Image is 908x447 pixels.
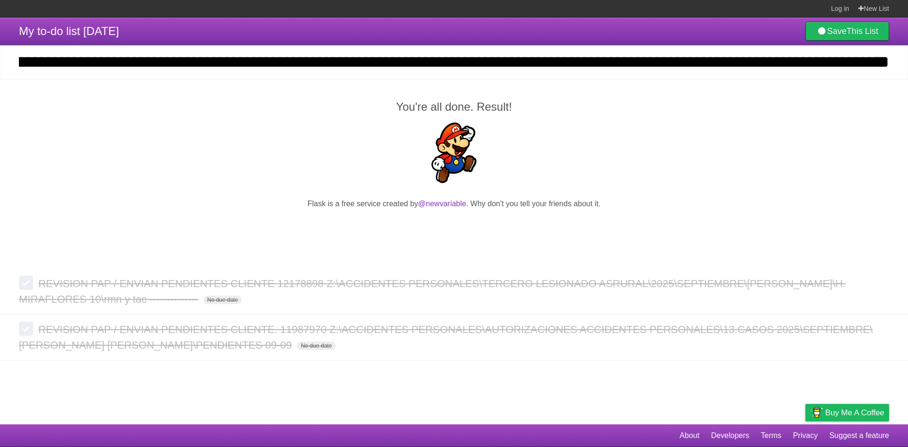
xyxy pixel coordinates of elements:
a: Suggest a feature [829,427,889,445]
span: REVISION PAP / ENVIAN PENDIENTES CLIENTE 12178898 Z:\ACCIDENTES PERSONALES\TERCERO LESIONADO ASRU... [19,278,846,305]
iframe: X Post Button [437,221,471,235]
a: Terms [761,427,782,445]
span: No due date [297,342,335,350]
b: This List [847,26,878,36]
h2: You're all done. Result! [19,98,889,115]
span: Buy me a coffee [825,404,884,421]
a: SaveThis List [805,22,889,41]
a: @newvariable [418,200,466,208]
label: Done [19,322,33,336]
a: Buy me a coffee [805,404,889,421]
a: Privacy [793,427,818,445]
a: Developers [711,427,749,445]
label: Done [19,276,33,290]
span: My to-do list [DATE] [19,25,119,37]
span: No due date [203,296,242,304]
img: Super Mario [424,123,484,183]
img: Buy me a coffee [810,404,823,421]
span: REVISION PAP / ENVIAN PENDIENTES CLIENTE. 11987970 Z:\ACCIDENTES PERSONALES\AUTORIZACIONES ACCIDE... [19,324,873,351]
p: Flask is a free service created by . Why don't you tell your friends about it. [19,198,889,210]
a: About [680,427,699,445]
